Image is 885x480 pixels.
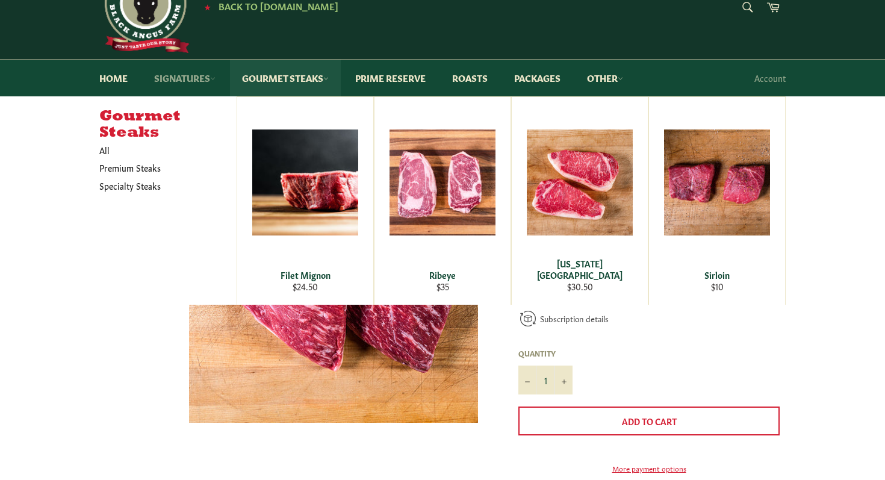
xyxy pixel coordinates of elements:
[343,60,438,96] a: Prime Reserve
[657,269,778,281] div: Sirloin
[648,96,786,305] a: Sirloin Sirloin $10
[382,281,503,292] div: $35
[204,2,211,11] span: ★
[382,269,503,281] div: Ribeye
[245,281,366,292] div: $24.50
[99,108,237,142] h5: Gourmet Steaks
[440,60,500,96] a: Roasts
[390,129,495,235] img: Ribeye
[87,60,140,96] a: Home
[198,2,338,11] a: ★ Back to [DOMAIN_NAME]
[540,313,609,324] a: Subscription details
[245,269,366,281] div: Filet Mignon
[622,415,677,427] span: Add to Cart
[518,348,573,358] label: Quantity
[527,129,633,235] img: New York Strip
[554,366,573,394] button: Increase item quantity by one
[664,129,770,235] img: Sirloin
[511,96,648,305] a: New York Strip [US_STATE][GEOGRAPHIC_DATA] $30.50
[230,60,341,96] a: Gourmet Steaks
[374,96,511,305] a: Ribeye Ribeye $35
[575,60,635,96] a: Other
[520,258,641,281] div: [US_STATE][GEOGRAPHIC_DATA]
[518,407,780,435] button: Add to Cart
[93,142,237,159] a: All
[142,60,228,96] a: Signatures
[93,159,225,176] a: Premium Steaks
[237,96,374,305] a: Filet Mignon Filet Mignon $24.50
[502,60,573,96] a: Packages
[93,177,225,195] a: Specialty Steaks
[518,463,780,473] a: More payment options
[748,60,792,96] a: Account
[520,281,641,292] div: $30.50
[657,281,778,292] div: $10
[252,129,358,235] img: Filet Mignon
[518,366,536,394] button: Reduce item quantity by one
